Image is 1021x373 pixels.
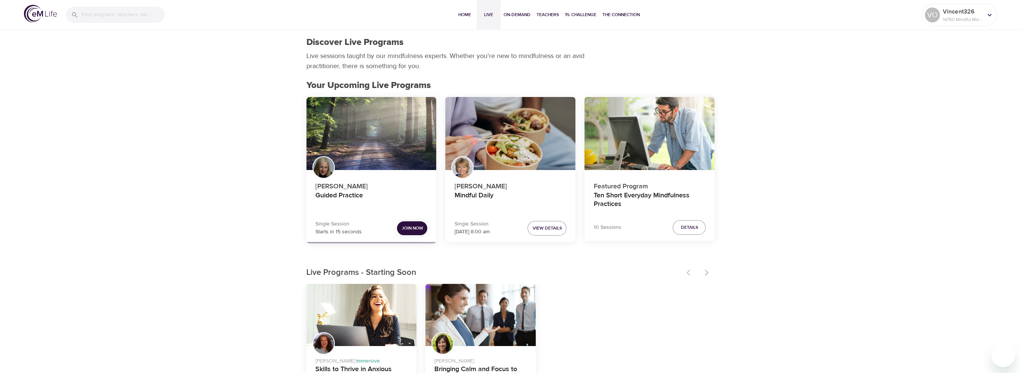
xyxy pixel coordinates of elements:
p: Single Session [315,220,362,228]
p: Live sessions taught by our mindfulness experts. Whether you're new to mindfulness or an avid pra... [306,51,587,71]
p: 10 Sessions [593,224,621,231]
h2: Your Upcoming Live Programs [306,80,715,91]
h1: Discover Live Programs [306,37,404,48]
span: Details [681,224,698,231]
span: Join Now [401,224,423,232]
button: Bringing Calm and Focus to Overwhelming Situations [425,284,536,346]
p: [DATE] 8:00 am [454,228,489,236]
button: Details [673,220,706,235]
span: The Connection [602,11,640,19]
p: [PERSON_NAME] · [315,354,408,365]
h4: Mindful Daily [454,191,566,209]
p: [PERSON_NAME] [434,354,527,365]
span: Live [480,11,498,19]
h4: Guided Practice [315,191,428,209]
span: View Details [532,224,562,232]
button: Join Now [397,221,427,235]
button: Mindful Daily [445,97,575,170]
p: Starts in 15 seconds [315,228,362,236]
span: Teachers [537,11,559,19]
p: Featured Program [593,178,706,191]
h4: Ten Short Everyday Mindfulness Practices [593,191,706,209]
p: Live Programs - Starting Soon [306,267,682,279]
span: 1% Challenge [565,11,596,19]
button: Ten Short Everyday Mindfulness Practices [584,97,715,170]
iframe: Button to launch messaging window [991,343,1015,367]
button: Guided Practice [306,97,437,170]
p: [PERSON_NAME] [454,178,566,191]
span: Immersive [356,358,380,364]
img: logo [24,5,57,22]
div: VO [925,7,940,22]
span: On-Demand [504,11,531,19]
button: Skills to Thrive in Anxious Times [306,284,417,346]
p: Single Session [454,220,489,228]
p: [PERSON_NAME] [315,178,428,191]
span: Home [456,11,474,19]
input: Find programs, teachers, etc... [82,7,165,23]
button: View Details [528,221,566,236]
p: 14750 Mindful Minutes [943,16,982,23]
p: Vincent326 [943,7,982,16]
